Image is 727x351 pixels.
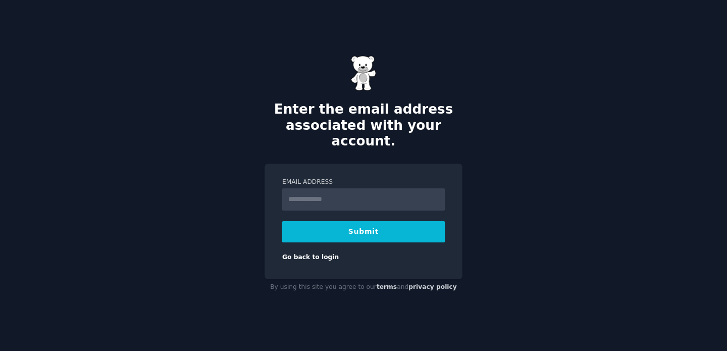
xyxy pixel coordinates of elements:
[282,178,445,187] label: Email Address
[408,283,457,290] a: privacy policy
[377,283,397,290] a: terms
[351,56,376,91] img: Gummy Bear
[265,279,462,295] div: By using this site you agree to our and
[282,221,445,242] button: Submit
[282,254,339,261] a: Go back to login
[265,102,462,149] h2: Enter the email address associated with your account.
